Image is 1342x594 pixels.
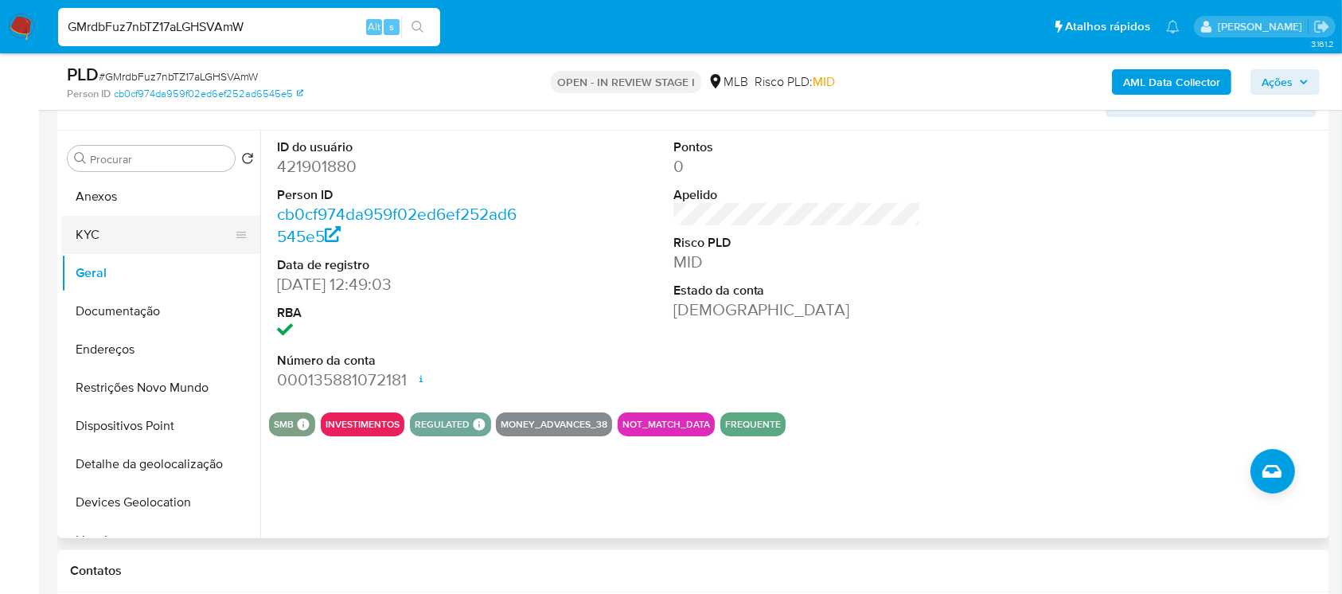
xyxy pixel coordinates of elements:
[61,330,260,369] button: Endereços
[90,152,228,166] input: Procurar
[673,282,922,299] dt: Estado da conta
[673,155,922,178] dd: 0
[673,251,922,273] dd: MID
[277,155,525,178] dd: 421901880
[70,563,1317,579] h1: Contatos
[61,216,248,254] button: KYC
[368,19,380,34] span: Alt
[277,352,525,369] dt: Número da conta
[277,202,517,248] a: cb0cf974da959f02ed6ef252ad6545e5
[1218,19,1308,34] p: weverton.gomes@mercadopago.com.br
[1065,18,1150,35] span: Atalhos rápidos
[277,369,525,391] dd: 000135881072181
[61,254,260,292] button: Geral
[1262,69,1293,95] span: Ações
[99,68,258,84] span: # GMrdbFuz7nbTZ17aLGHSVAmW
[277,139,525,156] dt: ID do usuário
[61,407,260,445] button: Dispositivos Point
[58,17,440,37] input: Pesquise usuários ou casos...
[61,178,260,216] button: Anexos
[813,72,835,91] span: MID
[67,87,111,101] b: Person ID
[551,71,701,93] p: OPEN - IN REVIEW STAGE I
[61,522,260,560] button: Lista Interna
[673,299,922,321] dd: [DEMOGRAPHIC_DATA]
[277,256,525,274] dt: Data de registro
[67,61,99,87] b: PLD
[401,16,434,38] button: search-icon
[277,186,525,204] dt: Person ID
[61,292,260,330] button: Documentação
[708,73,748,91] div: MLB
[755,73,835,91] span: Risco PLD:
[61,483,260,522] button: Devices Geolocation
[1123,69,1220,95] b: AML Data Collector
[1250,69,1320,95] button: Ações
[277,273,525,295] dd: [DATE] 12:49:03
[61,369,260,407] button: Restrições Novo Mundo
[61,445,260,483] button: Detalhe da geolocalização
[673,139,922,156] dt: Pontos
[673,186,922,204] dt: Apelido
[277,304,525,322] dt: RBA
[1112,69,1231,95] button: AML Data Collector
[1166,20,1180,33] a: Notificações
[241,152,254,170] button: Retornar ao pedido padrão
[74,152,87,165] button: Procurar
[673,234,922,252] dt: Risco PLD
[1313,18,1330,35] a: Sair
[389,19,394,34] span: s
[1311,37,1334,50] span: 3.161.2
[114,87,303,101] a: cb0cf974da959f02ed6ef252ad6545e5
